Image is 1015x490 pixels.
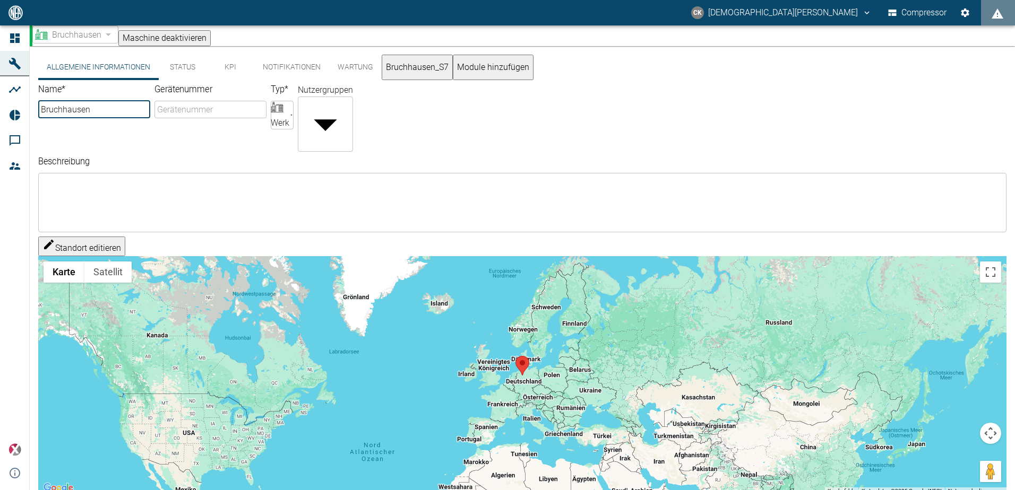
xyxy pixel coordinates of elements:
input: Gerätenummer [154,101,266,118]
button: christian.kraft@arcanum-energy.de [690,3,873,22]
img: logo [7,5,24,20]
img: Xplore Logo [8,443,21,456]
button: Maschine deaktivieren [118,30,211,46]
div: CK [691,6,704,19]
label: Gerätenummer [154,83,238,96]
label: Nutzergruppen [298,85,353,95]
label: Beschreibung [38,155,764,168]
label: Typ * [271,83,288,96]
input: Name [38,101,150,118]
button: Wartung [329,55,382,80]
span: Bruchhausen [52,29,101,41]
button: Einstellungen [956,3,975,22]
button: KPI [207,55,254,80]
button: Allgemeine Informationen [38,55,159,80]
span: Werk [271,117,289,129]
button: Bruchhausen_S7 [382,55,453,80]
button: Compressor [886,3,949,22]
a: Bruchhausen [35,28,101,41]
button: Notifikationen [254,55,329,80]
button: Module hinzufügen [453,55,534,80]
label: Name * [38,83,122,96]
button: Status [159,55,207,80]
button: Standort editieren [38,237,125,256]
